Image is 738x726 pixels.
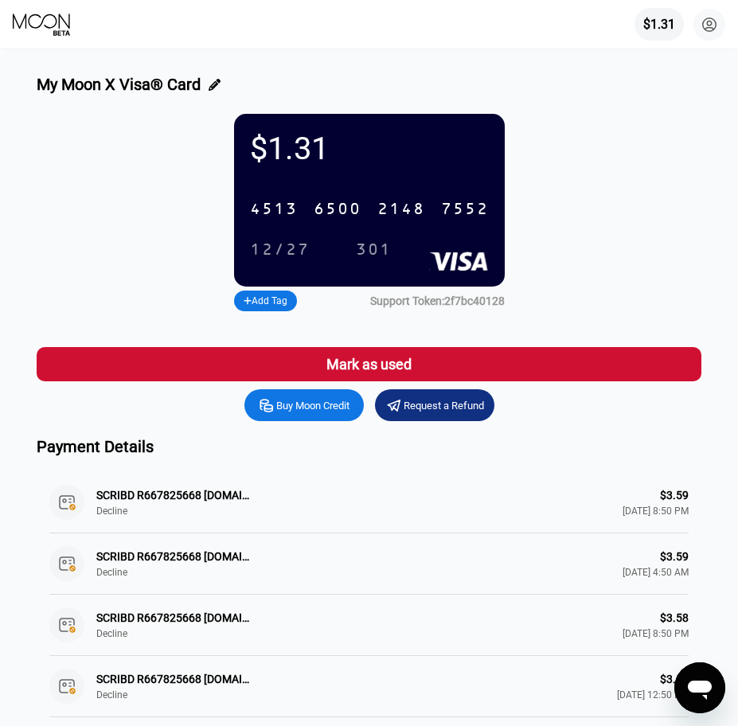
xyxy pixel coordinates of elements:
div: Mark as used [37,347,701,381]
div: $1.31 [643,17,675,32]
div: 7552 [441,201,489,219]
div: Request a Refund [375,389,494,421]
div: 4513 [250,201,298,219]
div: Buy Moon Credit [276,399,349,412]
div: 12/27 [250,241,310,260]
div: 12/27 [238,236,322,263]
iframe: Button to launch messaging window [674,662,725,713]
div: Add Tag [234,291,298,311]
div: $1.31 [250,130,489,167]
div: 301 [344,236,404,263]
div: 4513650021487552 [240,193,498,225]
div: Mark as used [326,355,412,373]
div: Payment Details [37,437,701,456]
div: Request a Refund [404,399,484,412]
div: Support Token: 2f7bc40128 [370,295,505,307]
div: 2148 [377,201,425,219]
div: Add Tag [244,295,288,306]
div: $1.31 [635,8,684,41]
div: Support Token:2f7bc40128 [370,295,505,307]
div: My Moon X Visa® Card [37,75,201,94]
div: 6500 [314,201,361,219]
div: Buy Moon Credit [244,389,364,421]
div: 301 [356,241,392,260]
